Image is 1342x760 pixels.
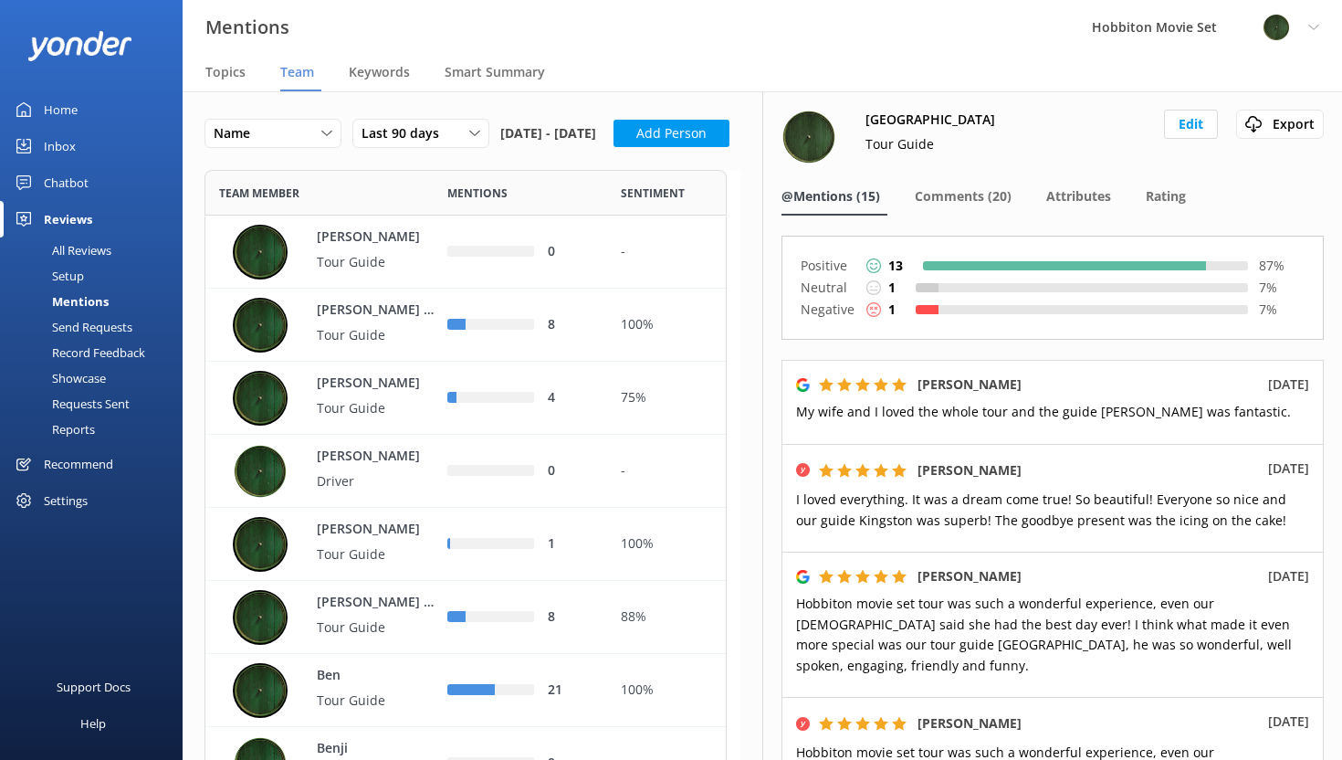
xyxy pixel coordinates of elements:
h5: [PERSON_NAME] [917,375,1022,395]
div: - [621,242,712,262]
p: Positive [801,255,855,277]
div: Record Feedback [11,340,145,365]
h5: [PERSON_NAME] [917,460,1022,480]
span: [DATE] - [DATE] [500,119,596,148]
div: Reports [11,417,95,442]
span: Comments (20) [915,187,1012,206]
p: [PERSON_NAME] [317,374,435,394]
div: Export [1241,114,1319,134]
p: [DATE] [1268,459,1309,479]
div: 21 [548,681,593,701]
div: 8 [548,607,593,628]
div: Showcase [11,365,106,391]
div: 100% [621,315,712,335]
h3: Mentions [205,13,289,42]
span: Smart Summary [445,63,545,81]
p: 13 [888,256,903,276]
div: row [204,581,727,654]
div: Requests Sent [11,391,130,417]
div: row [204,654,727,727]
img: 538-1712204262.png [781,110,836,164]
div: All Reviews [11,237,111,263]
p: 1 [888,300,896,320]
div: 1 [548,534,593,554]
div: 100% [621,681,712,701]
div: 100% [621,534,712,554]
span: Keywords [349,63,410,81]
div: 8 [548,315,593,335]
div: Inbox [44,128,76,164]
img: 779-1736201505.jpg [233,371,288,426]
span: Rating [1146,187,1186,206]
p: Tour Guide [317,691,435,711]
div: Home [44,91,78,128]
p: [DATE] [1268,566,1309,586]
p: 1 [888,278,896,298]
p: Tour Guide [317,252,435,272]
p: Tour Guide [317,617,435,638]
p: Neutral [801,277,855,299]
div: Mentions [11,289,109,314]
p: [PERSON_NAME] [317,447,435,467]
div: Help [80,705,106,742]
div: Recommend [44,446,113,482]
div: 0 [548,461,593,481]
div: Chatbot [44,164,89,201]
span: Team [280,63,314,81]
p: [DATE] [1268,712,1309,732]
div: Reviews [44,201,92,237]
div: 4 [548,388,593,408]
a: Setup [11,263,183,289]
div: row [204,362,727,435]
span: Attributes [1046,187,1111,206]
div: Settings [44,482,88,519]
div: Setup [11,263,84,289]
p: Tour Guide [317,544,435,565]
p: [PERSON_NAME] [317,227,435,248]
a: Requests Sent [11,391,183,417]
p: 7 % [1259,300,1305,320]
div: row [204,435,727,508]
span: My wife and I loved the whole tour and the guide [PERSON_NAME] was fantastic. [796,403,1291,420]
a: Record Feedback [11,340,183,365]
span: I loved everything. It was a dream come true! So beautiful! Everyone so nice and our guide Kingst... [796,491,1286,528]
span: Team member [219,185,299,202]
img: 779-1755641612.jpg [233,590,288,645]
p: Driver [317,471,435,491]
h4: [GEOGRAPHIC_DATA] [865,110,995,130]
p: [DATE] [1268,375,1309,395]
img: 779-1735953597.jpg [233,298,288,353]
div: row [204,508,727,581]
span: @Mentions (15) [781,187,880,206]
span: Name [214,123,261,143]
a: Send Requests [11,314,183,340]
span: Mentions [447,185,508,202]
img: 34-1720495293.png [1263,14,1290,41]
p: Benji [317,739,435,759]
p: Ben [317,666,435,686]
div: row [204,216,727,289]
p: Tour Guide [317,398,435,418]
img: 779-1695422655.jpg [233,663,288,718]
div: 0 [548,242,593,262]
span: Last 90 days [362,123,450,143]
p: [PERSON_NAME] ([PERSON_NAME]) [317,301,435,321]
img: 779-1699415076.jpg [233,517,288,572]
div: 75% [621,388,712,408]
p: Negative [801,299,855,321]
img: 71-1628462846.png [233,444,288,499]
p: [PERSON_NAME] [317,520,435,540]
h5: [PERSON_NAME] [917,566,1022,586]
p: 7 % [1259,278,1305,298]
a: Showcase [11,365,183,391]
p: Tour Guide [317,325,435,345]
p: [PERSON_NAME] ([GEOGRAPHIC_DATA]) [317,593,435,613]
span: Topics [205,63,246,81]
a: All Reviews [11,237,183,263]
div: - [621,461,712,481]
div: Support Docs [57,669,131,705]
h5: [PERSON_NAME] [917,713,1022,734]
p: Tour Guide [865,134,934,154]
span: Sentiment [621,185,685,202]
button: Add Person [613,120,729,147]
